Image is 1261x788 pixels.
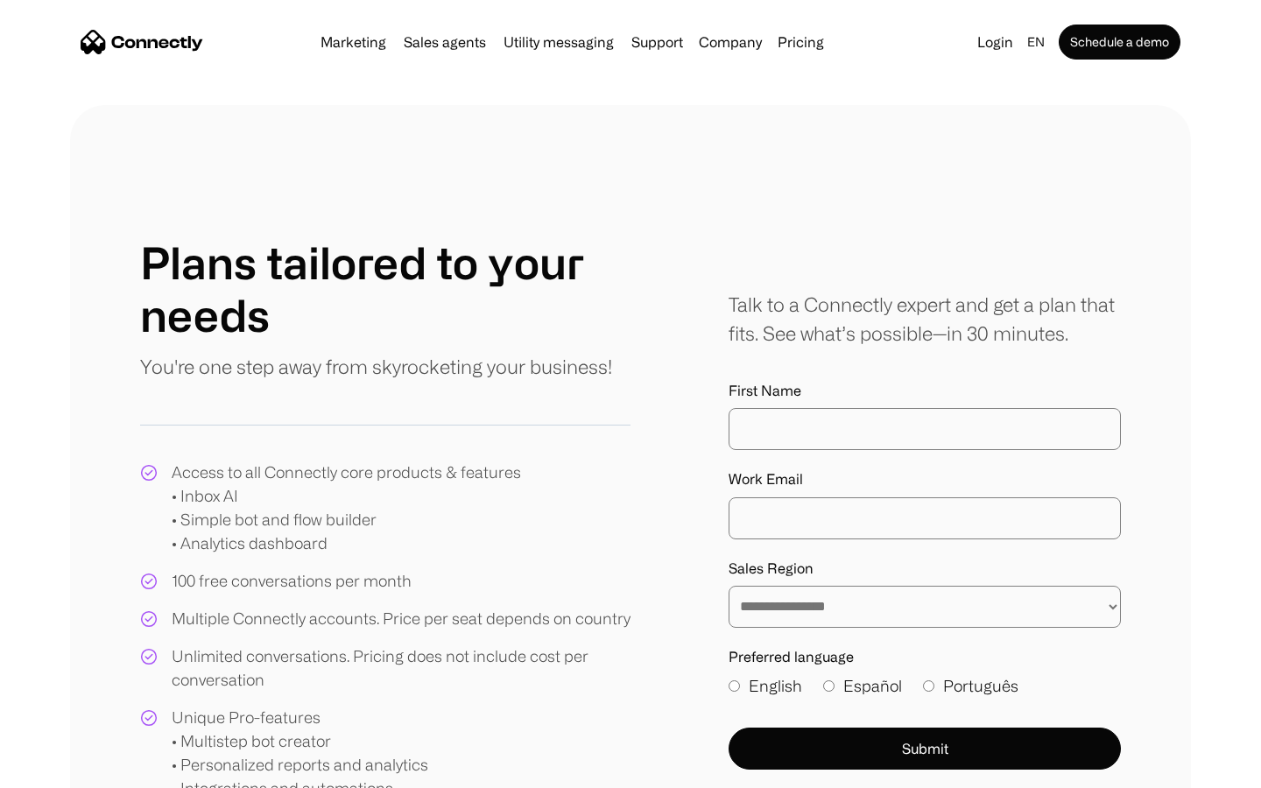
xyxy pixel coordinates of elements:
a: Pricing [771,35,831,49]
button: Submit [729,728,1121,770]
div: Access to all Connectly core products & features • Inbox AI • Simple bot and flow builder • Analy... [172,461,521,555]
aside: Language selected: English [18,756,105,782]
a: Utility messaging [497,35,621,49]
label: English [729,674,802,698]
div: Multiple Connectly accounts. Price per seat depends on country [172,607,630,630]
input: Español [823,680,835,692]
label: Preferred language [729,649,1121,665]
label: First Name [729,383,1121,399]
label: Sales Region [729,560,1121,577]
h1: Plans tailored to your needs [140,236,630,341]
label: Português [923,674,1018,698]
div: 100 free conversations per month [172,569,412,593]
label: Español [823,674,902,698]
a: Schedule a demo [1059,25,1180,60]
input: Português [923,680,934,692]
div: en [1027,30,1045,54]
p: You're one step away from skyrocketing your business! [140,352,612,381]
div: Talk to a Connectly expert and get a plan that fits. See what’s possible—in 30 minutes. [729,290,1121,348]
ul: Language list [35,757,105,782]
div: Company [699,30,762,54]
a: Login [970,30,1020,54]
a: Support [624,35,690,49]
label: Work Email [729,471,1121,488]
input: English [729,680,740,692]
a: Marketing [313,35,393,49]
a: Sales agents [397,35,493,49]
div: Unlimited conversations. Pricing does not include cost per conversation [172,644,630,692]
